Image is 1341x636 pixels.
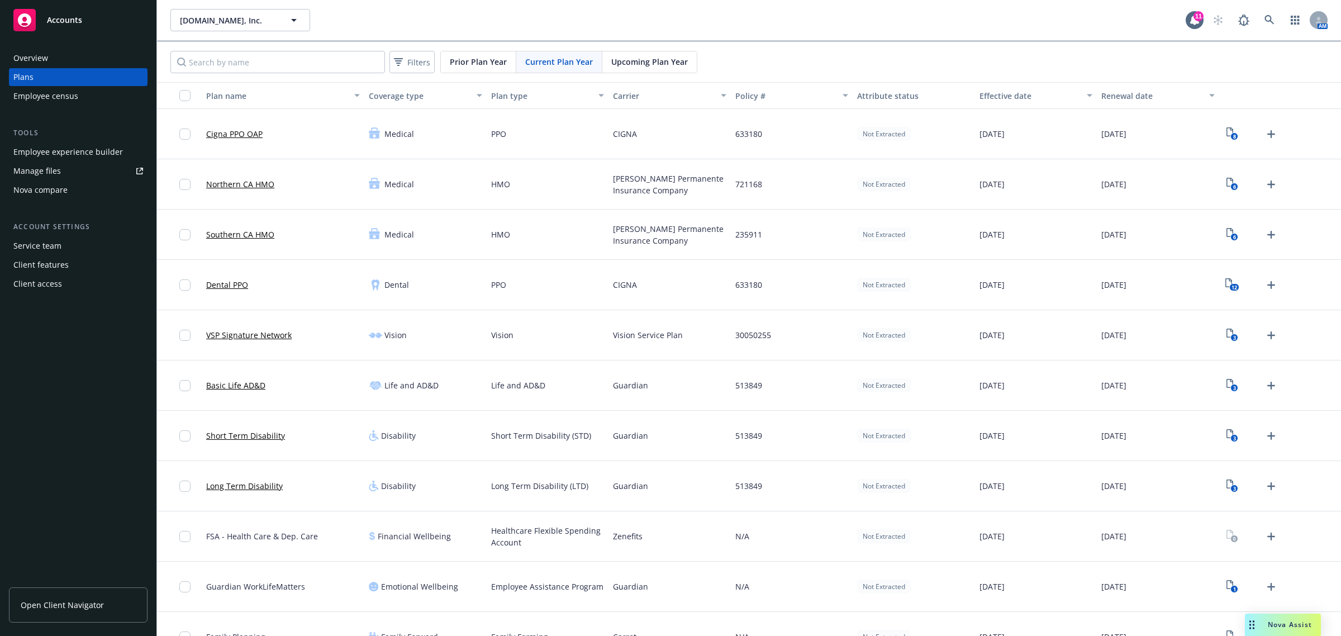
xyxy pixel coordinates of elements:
[1101,229,1126,240] span: [DATE]
[9,221,148,232] div: Account settings
[9,68,148,86] a: Plans
[853,82,974,109] button: Attribute status
[47,16,82,25] span: Accounts
[1224,427,1242,445] a: View Plan Documents
[613,223,726,246] span: [PERSON_NAME] Permanente Insurance Company
[206,430,285,442] a: Short Term Disability
[1233,586,1236,593] text: 1
[1233,485,1236,492] text: 3
[206,329,292,341] a: VSP Signature Network
[1101,279,1126,291] span: [DATE]
[491,90,592,102] div: Plan type
[857,479,911,493] div: Not Extracted
[179,481,191,492] input: Toggle Row Selected
[1262,427,1280,445] a: Upload Plan Documents
[13,162,61,180] div: Manage files
[1101,329,1126,341] span: [DATE]
[735,279,762,291] span: 633180
[735,581,749,592] span: N/A
[1262,226,1280,244] a: Upload Plan Documents
[613,279,637,291] span: CIGNA
[202,82,364,109] button: Plan name
[979,178,1005,190] span: [DATE]
[179,129,191,140] input: Toggle Row Selected
[1101,379,1126,391] span: [DATE]
[1284,9,1306,31] a: Switch app
[392,54,432,70] span: Filters
[1233,183,1236,191] text: 6
[613,379,648,391] span: Guardian
[13,256,69,274] div: Client features
[1224,125,1242,143] a: View Plan Documents
[9,127,148,139] div: Tools
[179,279,191,291] input: Toggle Row Selected
[1262,326,1280,344] a: Upload Plan Documents
[975,82,1097,109] button: Effective date
[735,430,762,442] span: 513849
[1262,175,1280,193] a: Upload Plan Documents
[1233,435,1236,442] text: 3
[1245,614,1259,636] div: Drag to move
[206,90,348,102] div: Plan name
[1245,614,1321,636] button: Nova Assist
[179,330,191,341] input: Toggle Row Selected
[735,128,762,140] span: 633180
[180,15,277,26] span: [DOMAIN_NAME], Inc.
[857,227,911,241] div: Not Extracted
[206,480,283,492] a: Long Term Disability
[1262,477,1280,495] a: Upload Plan Documents
[381,581,458,592] span: Emotional Wellbeing
[9,4,148,36] a: Accounts
[491,379,545,391] span: Life and AD&D
[369,90,469,102] div: Coverage type
[491,128,506,140] span: PPO
[857,278,911,292] div: Not Extracted
[407,56,430,68] span: Filters
[384,229,414,240] span: Medical
[381,430,416,442] span: Disability
[1233,334,1236,341] text: 3
[206,581,305,592] span: Guardian WorkLifeMatters
[1268,620,1312,629] span: Nova Assist
[735,530,749,542] span: N/A
[613,530,643,542] span: Zenefits
[206,279,248,291] a: Dental PPO
[170,9,310,31] button: [DOMAIN_NAME], Inc.
[9,275,148,293] a: Client access
[179,179,191,190] input: Toggle Row Selected
[381,480,416,492] span: Disability
[857,580,911,594] div: Not Extracted
[1224,276,1242,294] a: View Plan Documents
[979,530,1005,542] span: [DATE]
[179,531,191,542] input: Toggle Row Selected
[1224,175,1242,193] a: View Plan Documents
[1224,377,1242,395] a: View Plan Documents
[179,430,191,442] input: Toggle Row Selected
[735,379,762,391] span: 513849
[857,127,911,141] div: Not Extracted
[613,430,648,442] span: Guardian
[206,379,265,391] a: Basic Life AD&D
[9,143,148,161] a: Employee experience builder
[857,378,911,392] div: Not Extracted
[613,581,648,592] span: Guardian
[491,329,513,341] span: Vision
[735,178,762,190] span: 721168
[1258,9,1281,31] a: Search
[1262,578,1280,596] a: Upload Plan Documents
[206,530,318,542] span: FSA - Health Care & Dep. Care
[179,229,191,240] input: Toggle Row Selected
[389,51,435,73] button: Filters
[1101,90,1202,102] div: Renewal date
[857,177,911,191] div: Not Extracted
[857,90,970,102] div: Attribute status
[13,143,123,161] div: Employee experience builder
[1233,385,1236,392] text: 3
[613,173,726,196] span: [PERSON_NAME] Permanente Insurance Company
[384,379,439,391] span: Life and AD&D
[1224,477,1242,495] a: View Plan Documents
[1101,530,1126,542] span: [DATE]
[1262,377,1280,395] a: Upload Plan Documents
[1224,578,1242,596] a: View Plan Documents
[1233,133,1236,140] text: 8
